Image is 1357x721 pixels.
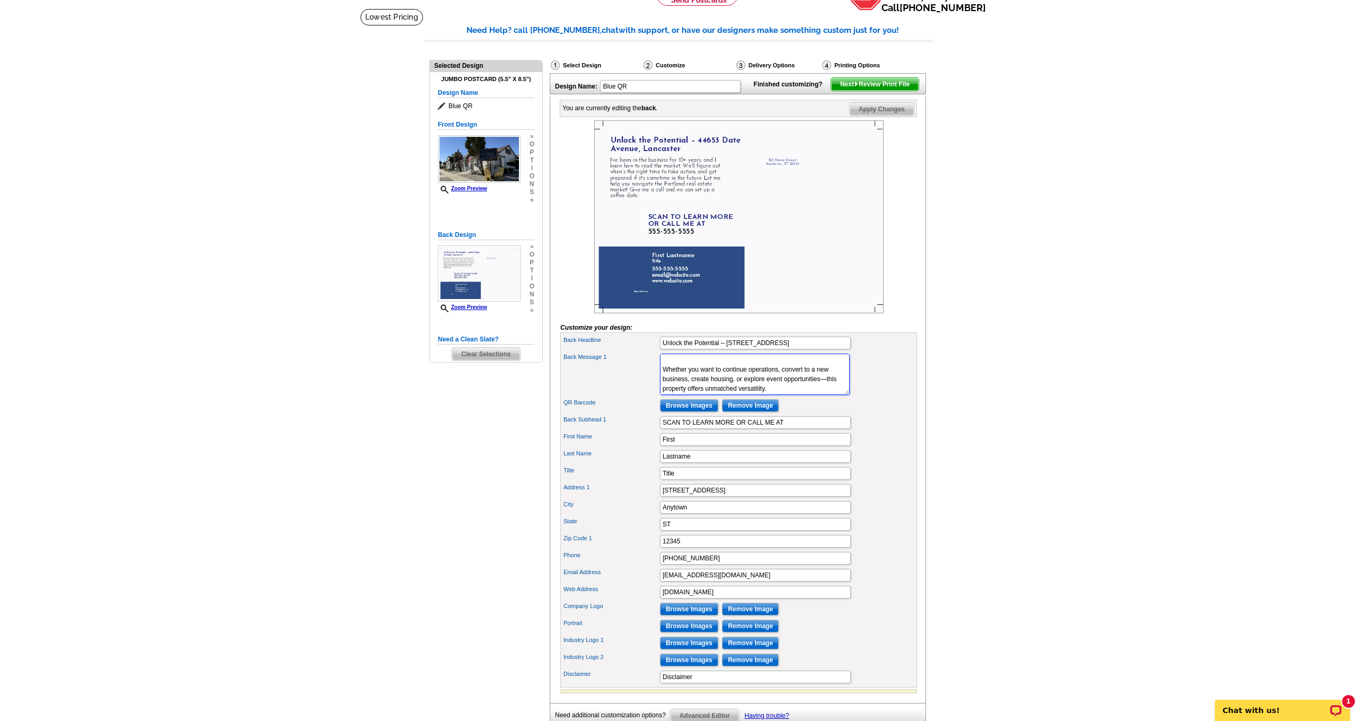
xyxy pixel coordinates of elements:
a: Having trouble? [745,712,789,719]
label: Industry Logo 2 [563,653,659,662]
span: Call [882,2,986,13]
span: p [530,148,534,156]
span: Blue QR [438,101,534,111]
h5: Design Name [438,88,534,98]
div: Printing Options [821,60,915,71]
span: Next Review Print File [831,78,919,91]
div: You are currently editing the . [562,103,658,113]
h4: Jumbo Postcard (5.5" x 8.5") [438,76,534,83]
span: i [530,164,534,172]
h5: Front Design [438,120,534,130]
a: Zoom Preview [438,186,487,191]
input: Remove Image [722,399,779,412]
span: Clear Selections [452,348,519,360]
input: Browse Images [660,654,718,666]
label: Industry Logo 1 [563,636,659,645]
span: i [530,275,534,283]
span: s [530,298,534,306]
img: button-next-arrow-white.png [854,82,859,86]
label: Title [563,466,659,475]
img: Select Design [551,60,560,70]
div: Selected Design [430,60,542,71]
input: Remove Image [722,654,779,666]
a: [PHONE_NUMBER] [900,2,986,13]
label: Zip Code 1 [563,534,659,543]
label: Last Name [563,449,659,458]
img: small-thumb.jpg [438,135,521,183]
strong: Finished customizing? [754,81,829,88]
h5: Need a Clean Slate? [438,335,534,345]
div: Need Help? call [PHONE_NUMBER], with support, or have our designers make something custom just fo... [466,24,933,37]
img: Printing Options & Summary [822,60,831,70]
img: Z18896969_00001_1.jpg [594,120,884,313]
label: Back Message 1 [563,353,659,362]
span: o [530,283,534,291]
span: o [530,140,534,148]
label: Web Address [563,585,659,594]
span: » [530,306,534,314]
span: o [530,172,534,180]
img: Z18896969_00001_1.jpg [438,245,521,302]
label: Portrait [563,619,659,628]
label: Email Address [563,568,659,577]
label: State [563,517,659,526]
span: n [530,291,534,298]
span: t [530,156,534,164]
div: Customize [642,60,735,73]
span: » [530,196,534,204]
label: First Name [563,432,659,441]
label: QR Barcode [563,398,659,407]
span: o [530,251,534,259]
div: Delivery Options [735,60,821,71]
textarea: I’ve been in the business for 10+ years, and I know how to read the market. We’ll figure out when... [660,354,850,395]
input: Remove Image [722,620,779,632]
label: Company Logo [563,602,659,611]
input: Browse Images [660,399,718,412]
span: n [530,180,534,188]
span: p [530,259,534,267]
iframe: LiveChat chat widget [1208,688,1357,721]
div: Select Design [550,60,642,73]
img: Delivery Options [736,60,745,70]
img: Customize [644,60,653,70]
span: s [530,188,534,196]
i: Customize your design: [560,324,632,331]
label: Back Subhead 1 [563,415,659,424]
a: Zoom Preview [438,304,487,310]
span: chat [602,25,619,35]
span: t [530,267,534,275]
label: Address 1 [563,483,659,492]
input: Browse Images [660,603,718,616]
label: Phone [563,551,659,560]
span: » [530,243,534,251]
label: Disclaimer [563,670,659,679]
span: » [530,133,534,140]
h5: Back Design [438,230,534,240]
span: Apply Changes [850,103,914,116]
input: Browse Images [660,637,718,649]
input: Remove Image [722,637,779,649]
b: back [641,104,656,112]
strong: Design Name: [555,83,597,90]
input: Browse Images [660,620,718,632]
label: City [563,500,659,509]
label: Back Headline [563,336,659,345]
input: Remove Image [722,603,779,616]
